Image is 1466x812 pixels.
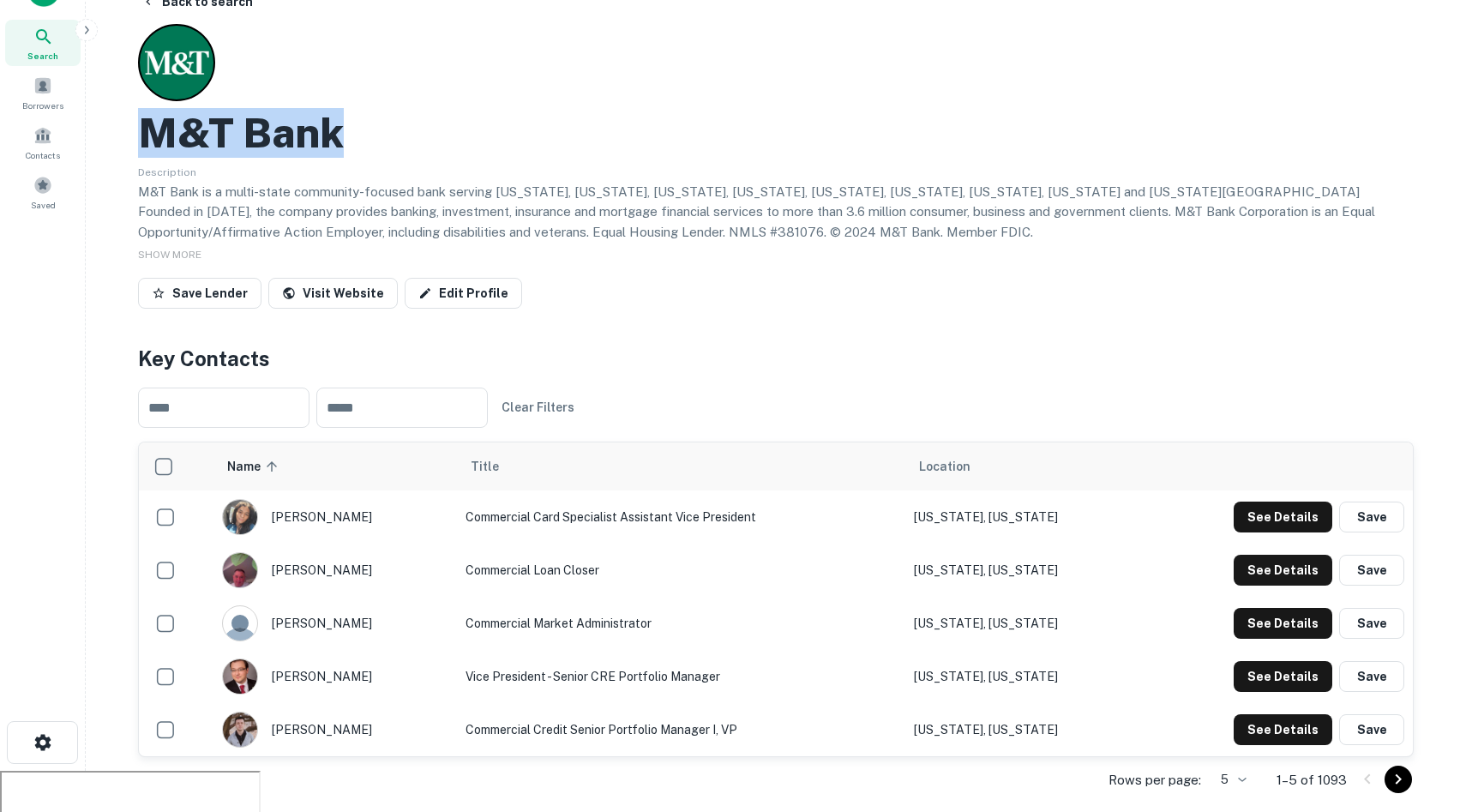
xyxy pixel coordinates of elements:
[905,490,1140,544] td: [US_STATE], [US_STATE]
[1109,770,1201,791] p: Rows per page:
[138,343,1414,374] h4: Key Contacts
[138,278,261,309] button: Save Lender
[471,456,521,477] span: Title
[1385,766,1412,793] button: Go to next page
[1234,714,1332,745] button: See Details
[27,49,58,63] span: Search
[223,606,257,641] img: 9c8pery4andzj6ohjkjp54ma2
[138,166,196,178] span: Description
[5,69,81,116] a: Borrowers
[222,552,448,588] div: [PERSON_NAME]
[1234,661,1332,692] button: See Details
[222,712,448,748] div: [PERSON_NAME]
[1380,675,1466,757] iframe: Chat Widget
[905,650,1140,703] td: [US_STATE], [US_STATE]
[1208,767,1249,792] div: 5
[138,249,201,261] span: SHOW MORE
[495,392,581,423] button: Clear Filters
[223,659,257,694] img: 1611071962515
[905,703,1140,756] td: [US_STATE], [US_STATE]
[405,278,522,309] a: Edit Profile
[457,544,905,597] td: Commercial loan closer
[222,659,448,695] div: [PERSON_NAME]
[268,278,398,309] a: Visit Website
[905,597,1140,650] td: [US_STATE], [US_STATE]
[138,182,1414,243] p: M&T Bank is a multi-state community-focused bank serving [US_STATE], [US_STATE], [US_STATE], [US_...
[919,456,970,477] span: Location
[457,442,905,490] th: Title
[1234,608,1332,639] button: See Details
[1339,714,1404,745] button: Save
[222,499,448,535] div: [PERSON_NAME]
[905,544,1140,597] td: [US_STATE], [US_STATE]
[1277,770,1347,791] p: 1–5 of 1093
[1339,608,1404,639] button: Save
[223,713,257,747] img: 1611349910572
[1339,502,1404,532] button: Save
[22,99,63,112] span: Borrowers
[457,597,905,650] td: Commercial Market Administrator
[1234,502,1332,532] button: See Details
[5,20,81,66] a: Search
[1339,555,1404,586] button: Save
[222,605,448,641] div: [PERSON_NAME]
[223,553,257,587] img: 1663538277627
[227,456,283,477] span: Name
[223,500,257,534] img: 1658261822619
[1234,555,1332,586] button: See Details
[26,148,60,162] span: Contacts
[457,490,905,544] td: Commercial Card Specialist Assistant Vice President
[138,108,344,158] h2: M&T Bank
[5,169,81,215] a: Saved
[31,198,56,212] span: Saved
[457,703,905,756] td: Commercial Credit Senior Portfolio Manager I, VP
[5,119,81,165] a: Contacts
[905,442,1140,490] th: Location
[1339,661,1404,692] button: Save
[213,442,457,490] th: Name
[457,650,905,703] td: Vice President - Senior CRE Portfolio Manager
[139,442,1413,756] div: scrollable content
